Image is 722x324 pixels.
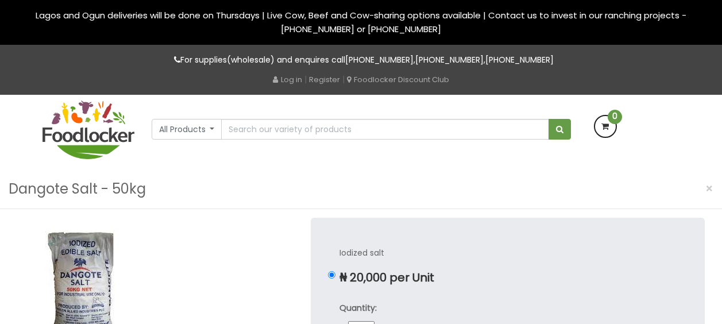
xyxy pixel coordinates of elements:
[700,177,719,200] button: Close
[273,74,302,85] a: Log in
[304,74,307,85] span: |
[339,302,377,314] strong: Quantity:
[36,9,686,35] span: Lagos and Ogun deliveries will be done on Thursdays | Live Cow, Beef and Cow-sharing options avai...
[347,74,449,85] a: Foodlocker Discount Club
[339,271,676,284] p: ₦ 20,000 per Unit
[485,54,554,65] a: [PHONE_NUMBER]
[345,54,414,65] a: [PHONE_NUMBER]
[43,53,680,67] p: For supplies(wholesale) and enquires call , ,
[43,101,134,159] img: FoodLocker
[309,74,340,85] a: Register
[339,246,676,260] p: Iodized salt
[221,119,549,140] input: Search our variety of products
[9,178,146,200] h3: Dangote Salt - 50kg
[152,119,222,140] button: All Products
[328,271,335,279] input: ₦ 20,000 per Unit
[608,110,622,124] span: 0
[415,54,484,65] a: [PHONE_NUMBER]
[705,180,713,197] span: ×
[342,74,345,85] span: |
